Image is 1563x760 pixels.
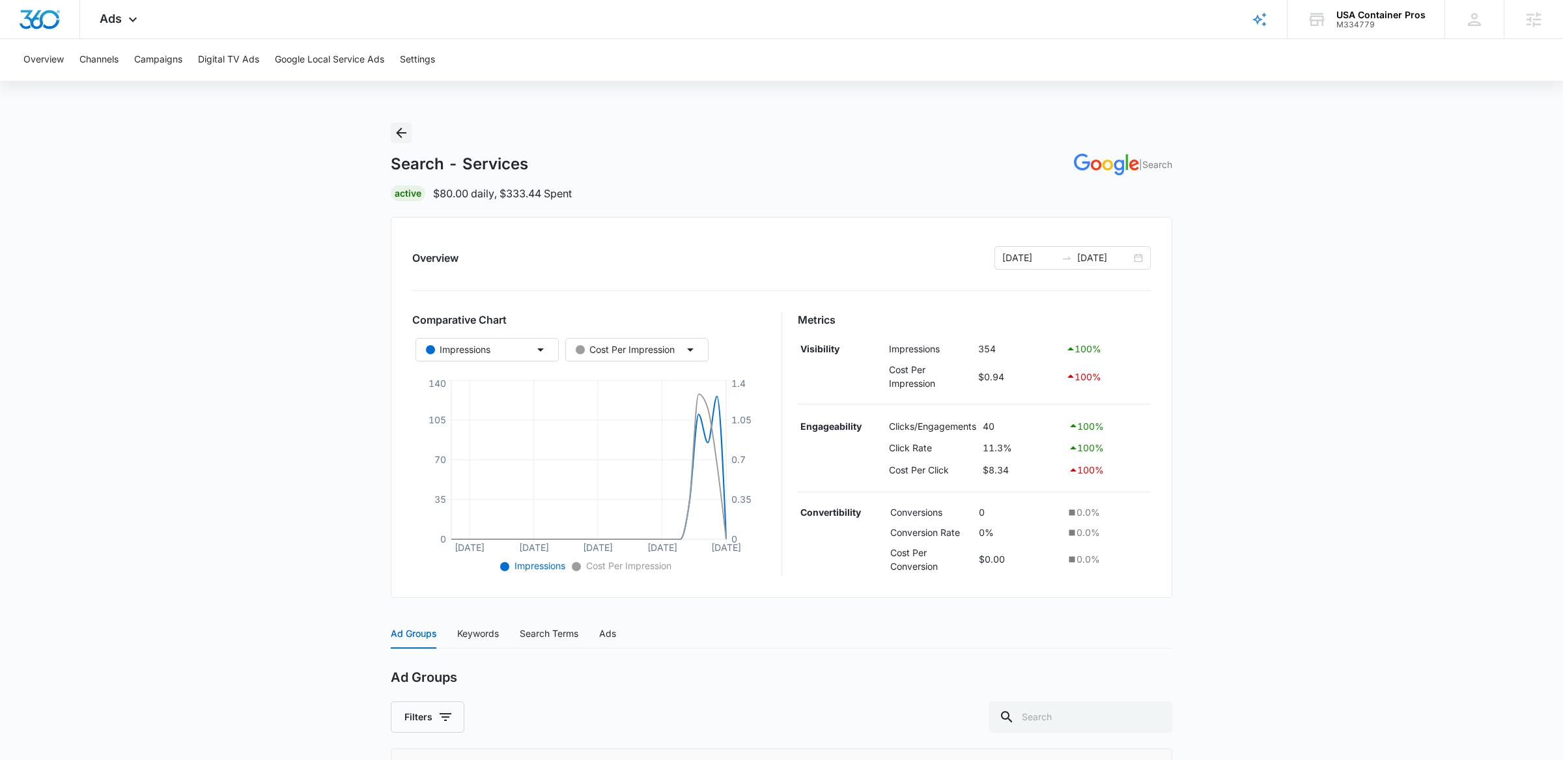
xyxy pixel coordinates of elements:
button: Overview [23,39,64,81]
td: $0.94 [975,359,1063,393]
div: Impressions [426,343,490,357]
div: 100 % [1065,341,1148,357]
div: 100 % [1068,462,1148,478]
p: | Search [1139,158,1172,171]
h3: Metrics [798,312,1151,328]
div: Ads [599,626,616,641]
tspan: 0.35 [731,494,752,505]
tspan: 0 [440,533,446,544]
td: Cost Per Conversion [887,542,976,576]
button: Settings [400,39,435,81]
span: Impressions [512,560,565,571]
span: Ads [100,12,122,25]
tspan: [DATE] [583,542,613,553]
strong: Convertibility [800,507,861,518]
tspan: 35 [434,494,446,505]
button: Impressions [415,338,559,361]
input: Start date [1002,251,1056,265]
span: swap-right [1062,253,1072,263]
div: Search Terms [520,626,578,641]
td: Conversion Rate [887,522,976,542]
td: 0 [976,503,1063,523]
p: $80.00 daily , $333.44 Spent [433,186,572,201]
div: 0.0 % [1066,526,1148,539]
div: 0.0 % [1066,552,1148,566]
tspan: 140 [429,378,446,389]
button: Digital TV Ads [198,39,259,81]
h3: Comparative Chart [412,312,766,328]
div: Keywords [457,626,499,641]
img: GOOGLE_ADS [1074,154,1139,175]
td: Cost Per Click [886,459,980,481]
tspan: [DATE] [519,542,549,553]
h2: Overview [412,250,458,266]
div: Ad Groups [391,626,436,641]
td: Clicks/Engagements [886,415,980,437]
tspan: [DATE] [647,542,677,553]
div: account id [1336,20,1426,29]
button: Google Local Service Ads [275,39,384,81]
strong: Engageability [800,421,862,432]
tspan: 1.05 [731,414,752,425]
div: 100 % [1068,440,1148,456]
td: Cost Per Impression [886,359,975,393]
div: 100 % [1065,369,1148,384]
button: Cost Per Impression [565,338,709,361]
td: 354 [975,338,1063,360]
td: Conversions [887,503,976,523]
input: End date [1077,251,1131,265]
tspan: 105 [429,414,446,425]
tspan: 1.4 [731,378,746,389]
tspan: 0 [731,533,737,544]
input: Search [989,701,1172,733]
td: Impressions [886,338,975,360]
span: Cost Per Impression [584,560,671,571]
div: Cost Per Impression [576,343,675,357]
tspan: 0.7 [731,454,746,465]
td: 0% [976,522,1063,542]
button: Campaigns [134,39,182,81]
button: Filters [391,701,464,733]
tspan: [DATE] [711,542,741,553]
td: $0.00 [976,542,1063,576]
h1: Search - Services [391,154,528,174]
div: Active [391,186,425,201]
button: Channels [79,39,119,81]
tspan: [DATE] [455,542,485,553]
tspan: 70 [434,454,446,465]
div: 100 % [1068,418,1148,434]
div: account name [1336,10,1426,20]
td: 11.3% [979,437,1065,459]
button: Back [391,122,412,143]
div: 0.0 % [1066,505,1148,519]
strong: Visibility [800,343,839,354]
td: 40 [979,415,1065,437]
h2: Ad Groups [391,669,457,686]
span: to [1062,253,1072,263]
td: Click Rate [886,437,980,459]
td: $8.34 [979,459,1065,481]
